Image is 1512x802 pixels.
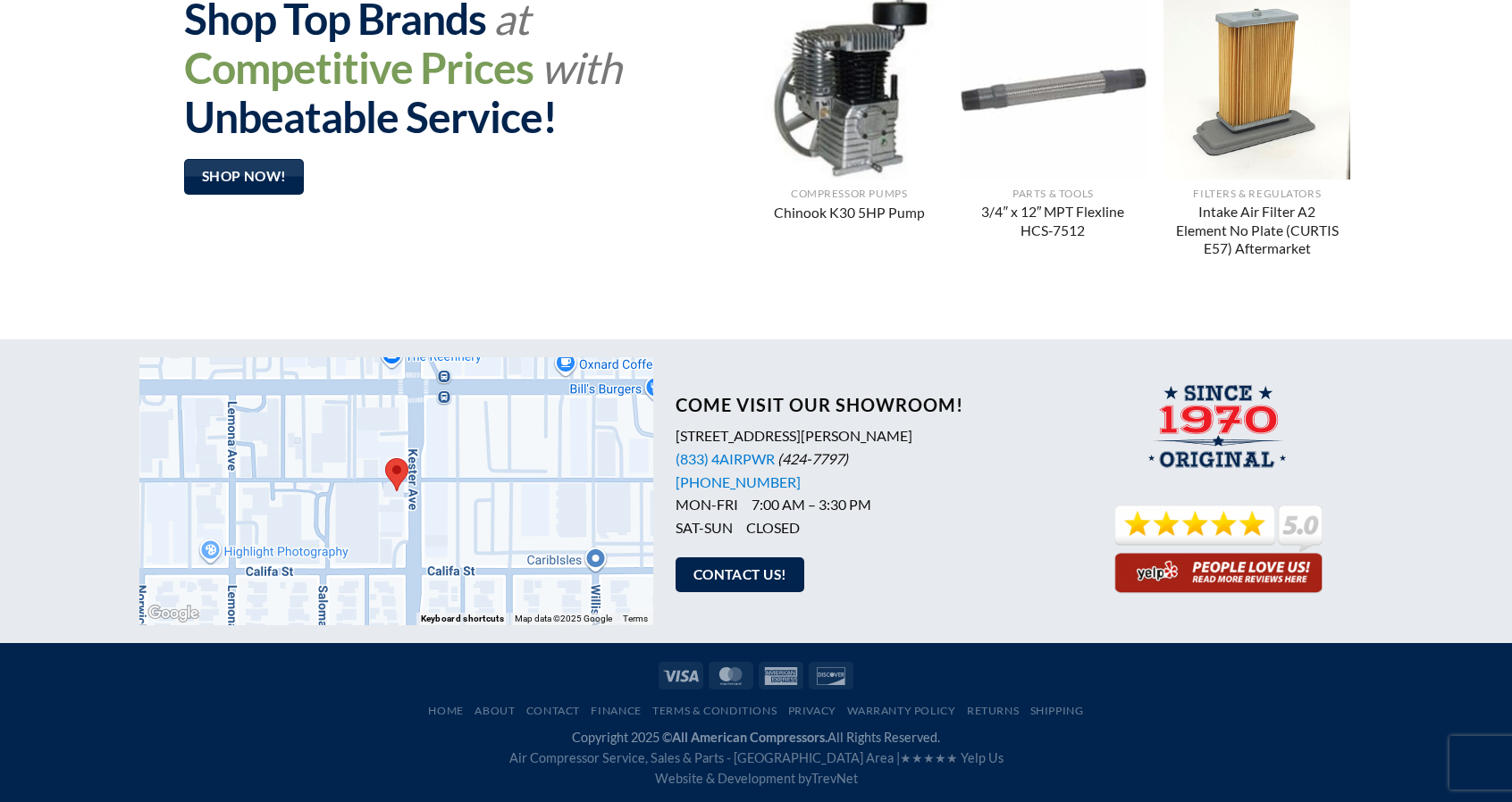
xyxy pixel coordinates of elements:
strong: Unbeatable Service! [184,91,557,142]
h3: Come Visit Our Showroom! [676,394,1064,415]
a: [PHONE_NUMBER] [676,473,801,490]
span: Air Compressor Service, Sales & Parts - [GEOGRAPHIC_DATA] Area | Website & Development by [509,750,1004,786]
a: TrevNet [811,771,858,786]
strong: All American Compressors. [672,730,827,745]
p: Compressor Pumps [765,188,934,200]
a: Chinook K30 5HP Pump [774,204,925,225]
i: (424-7797) [777,450,848,467]
img: Google [144,602,203,625]
a: Terms [623,614,648,623]
a: About [475,704,515,717]
strong: Competitive Prices [184,42,533,93]
span: Map data ©2025 Google [515,614,612,623]
a: Terms & Conditions [652,704,777,717]
a: Shop Now! [184,159,304,194]
a: Contact [526,704,580,717]
em: with [541,42,621,93]
a: (833) 4AIRPWR [676,450,775,467]
a: Privacy [788,704,836,717]
button: Keyboard shortcuts [421,613,504,625]
img: The Original All American Compressors [1142,384,1295,480]
a: Finance [591,704,641,717]
a: Intake Air Filter A2 Element No Plate (CURTIS E57) Aftermarket [1172,203,1341,260]
a: Contact Us! [676,557,804,592]
p: Parts & Tools [969,188,1138,200]
a: Shipping [1030,704,1084,717]
a: Home [428,704,463,717]
p: Filters & Regulators [1172,188,1341,200]
a: Warranty Policy [847,704,955,717]
div: Copyright 2025 © All Rights Reserved. [139,727,1373,789]
a: ★★★★★ Yelp Us [900,750,1004,765]
p: [STREET_ADDRESS][PERSON_NAME] MON-FRI 7:00 AM – 3:30 PM SAT-SUN CLOSED [676,424,1064,539]
a: Open this area in Google Maps (opens a new window) [144,602,203,625]
a: 3/4″ x 12″ MPT Flexline HCS-7512 [969,203,1138,242]
a: Returns [967,704,1019,717]
span: Contact Us! [693,564,787,586]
